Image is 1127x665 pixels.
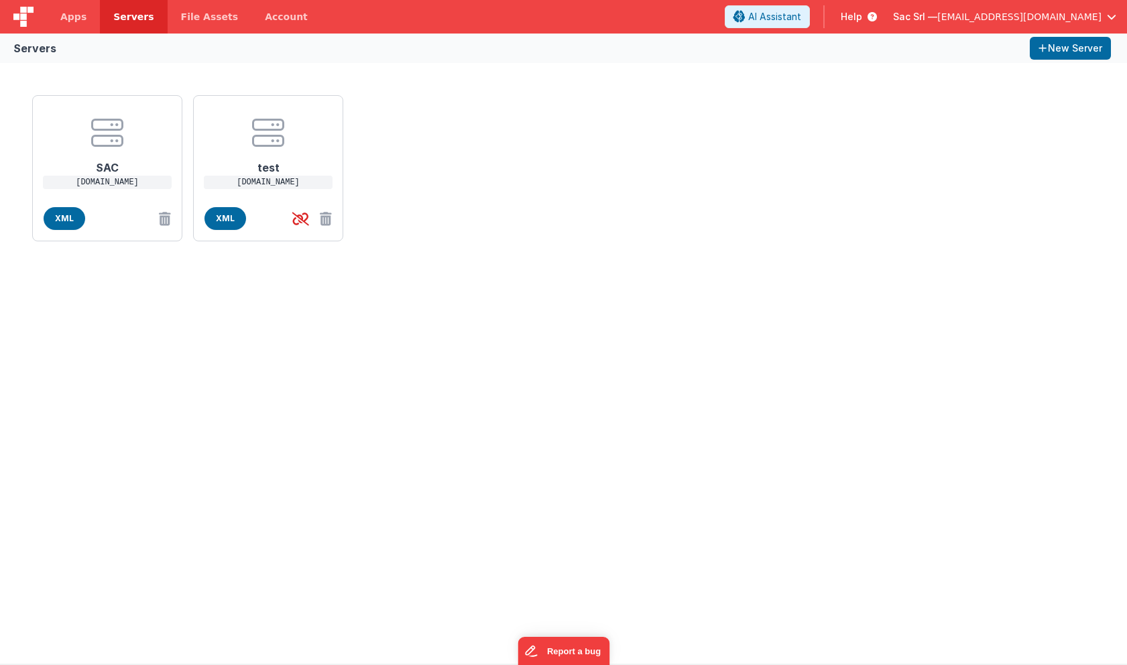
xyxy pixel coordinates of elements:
[54,149,161,176] h1: SAC
[1030,37,1111,60] button: New Server
[518,637,609,665] iframe: Marker.io feedback button
[60,10,86,23] span: Apps
[43,176,172,189] p: [DOMAIN_NAME]
[113,10,154,23] span: Servers
[893,10,937,23] span: Sac Srl —
[44,207,85,230] span: XML
[725,5,810,28] button: AI Assistant
[181,10,239,23] span: File Assets
[13,40,56,56] div: Servers
[204,207,246,230] span: XML
[215,149,322,176] h1: test
[841,10,862,23] span: Help
[204,176,333,189] p: [DOMAIN_NAME]
[937,10,1102,23] span: [EMAIL_ADDRESS][DOMAIN_NAME]
[748,10,801,23] span: AI Assistant
[893,10,1116,23] button: Sac Srl — [EMAIL_ADDRESS][DOMAIN_NAME]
